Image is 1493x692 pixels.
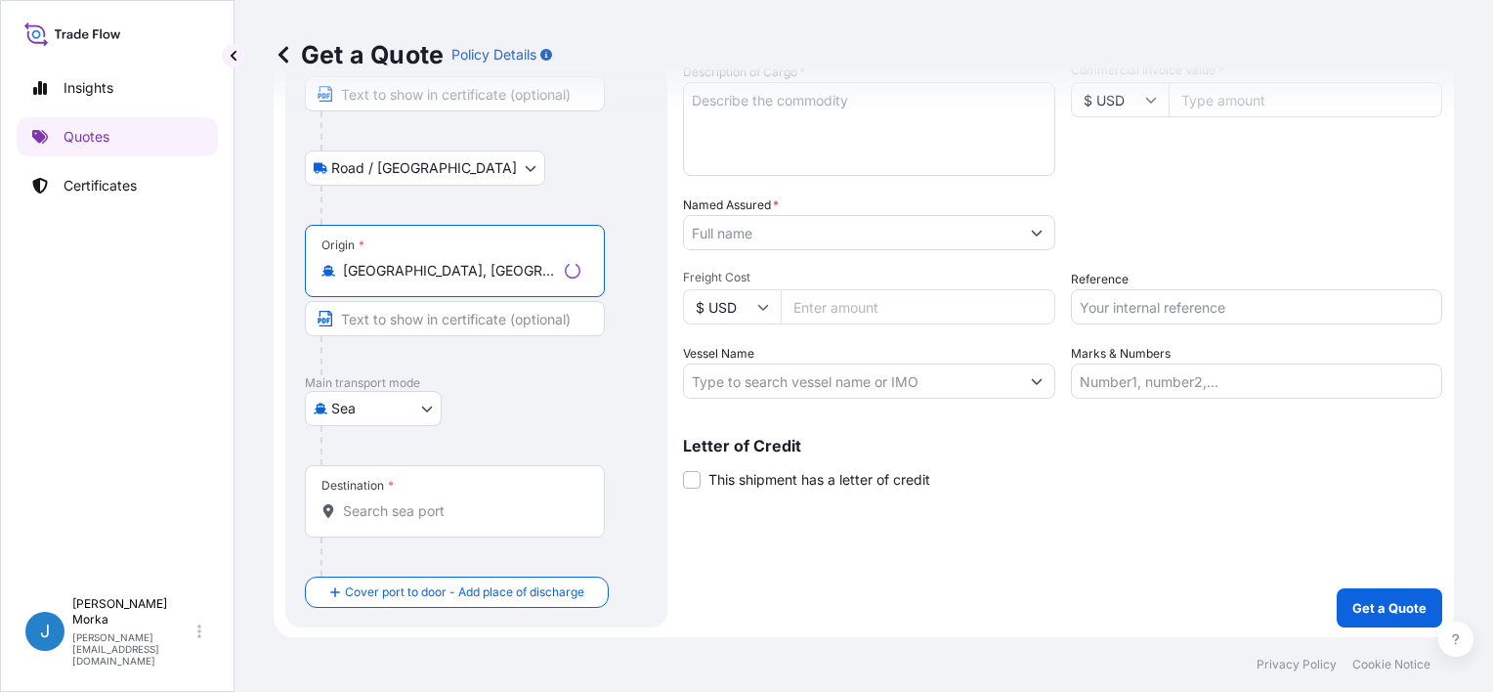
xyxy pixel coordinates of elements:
label: Marks & Numbers [1071,344,1171,364]
p: [PERSON_NAME][EMAIL_ADDRESS][DOMAIN_NAME] [72,631,193,667]
input: Number1, number2,... [1071,364,1443,399]
span: Freight Cost [683,270,1055,285]
input: Your internal reference [1071,289,1443,324]
span: Road / [GEOGRAPHIC_DATA] [331,158,517,178]
p: Letter of Credit [683,438,1442,454]
div: Origin [321,238,364,253]
label: Vessel Name [683,344,754,364]
p: Insights [64,78,113,98]
a: Privacy Policy [1257,657,1337,672]
p: Policy Details [451,45,536,65]
input: Text to appear on certificate [305,301,605,336]
button: Select transport [305,391,442,426]
span: J [40,622,50,641]
span: Cover port to door - Add place of discharge [345,583,584,602]
button: Cover port to door - Add place of discharge [305,577,609,608]
div: Destination [321,478,394,494]
input: Destination [343,501,580,521]
button: Show suggestions [1019,364,1054,399]
p: Get a Quote [1352,598,1427,618]
p: Main transport mode [305,375,648,391]
span: This shipment has a letter of credit [708,470,930,490]
input: Type to search vessel name or IMO [684,364,1019,399]
p: Quotes [64,127,109,147]
span: Sea [331,399,356,418]
a: Cookie Notice [1352,657,1430,672]
label: Reference [1071,270,1129,289]
p: Get a Quote [274,39,444,70]
p: Certificates [64,176,137,195]
div: Loading [565,263,580,279]
input: Origin [343,261,557,281]
input: Full name [684,215,1019,250]
a: Certificates [17,166,218,205]
a: Quotes [17,117,218,156]
p: [PERSON_NAME] Morka [72,596,193,627]
button: Select transport [305,151,545,186]
label: Named Assured [683,195,779,215]
a: Insights [17,68,218,108]
button: Show suggestions [1019,215,1054,250]
input: Enter amount [781,289,1055,324]
button: Get a Quote [1337,588,1442,627]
